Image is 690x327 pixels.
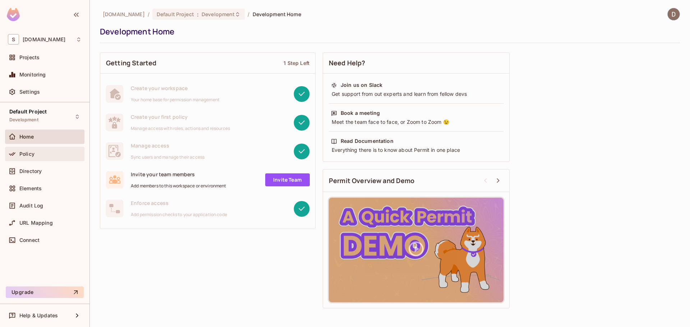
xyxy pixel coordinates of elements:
button: Upgrade [6,286,84,298]
span: Policy [19,151,34,157]
span: Default Project [157,11,194,18]
span: Sync users and manage their access [131,154,204,160]
li: / [248,11,249,18]
img: SReyMgAAAABJRU5ErkJggg== [7,8,20,21]
span: the active workspace [103,11,145,18]
div: Book a meeting [341,109,380,117]
span: Development [202,11,235,18]
span: Your home base for permission management [131,97,220,103]
div: Development Home [100,26,676,37]
span: Enforce access [131,200,227,206]
div: 1 Step Left [284,60,309,66]
span: Audit Log [19,203,43,209]
span: URL Mapping [19,220,53,226]
span: Settings [19,89,40,95]
span: Add members to this workspace or environment [131,183,226,189]
div: Get support from out experts and learn from fellow devs [331,90,501,98]
span: Development Home [253,11,301,18]
span: Elements [19,186,42,191]
span: Manage access with roles, actions and resources [131,126,230,131]
span: Add permission checks to your application code [131,212,227,218]
div: Read Documentation [341,137,394,145]
span: S [8,34,19,45]
span: Monitoring [19,72,46,78]
div: Meet the team face to face, or Zoom to Zoom 😉 [331,118,501,126]
span: Development [9,117,38,123]
span: Default Project [9,109,47,115]
span: Help & Updates [19,313,58,318]
span: Workspace: savameta.com [23,37,65,42]
span: Getting Started [106,59,156,67]
span: Create your workspace [131,85,220,92]
span: Home [19,134,34,140]
span: Need Help? [329,59,365,67]
span: Permit Overview and Demo [329,176,415,185]
a: Invite Team [265,173,310,186]
span: Connect [19,237,40,243]
span: Directory [19,168,42,174]
div: Everything there is to know about Permit in one place [331,146,501,154]
li: / [148,11,149,18]
span: : [197,11,199,17]
span: Create your first policy [131,113,230,120]
span: Projects [19,55,40,60]
span: Manage access [131,142,204,149]
span: Invite your team members [131,171,226,178]
img: Dat Nghiem Quoc [668,8,680,20]
div: Join us on Slack [341,81,382,89]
